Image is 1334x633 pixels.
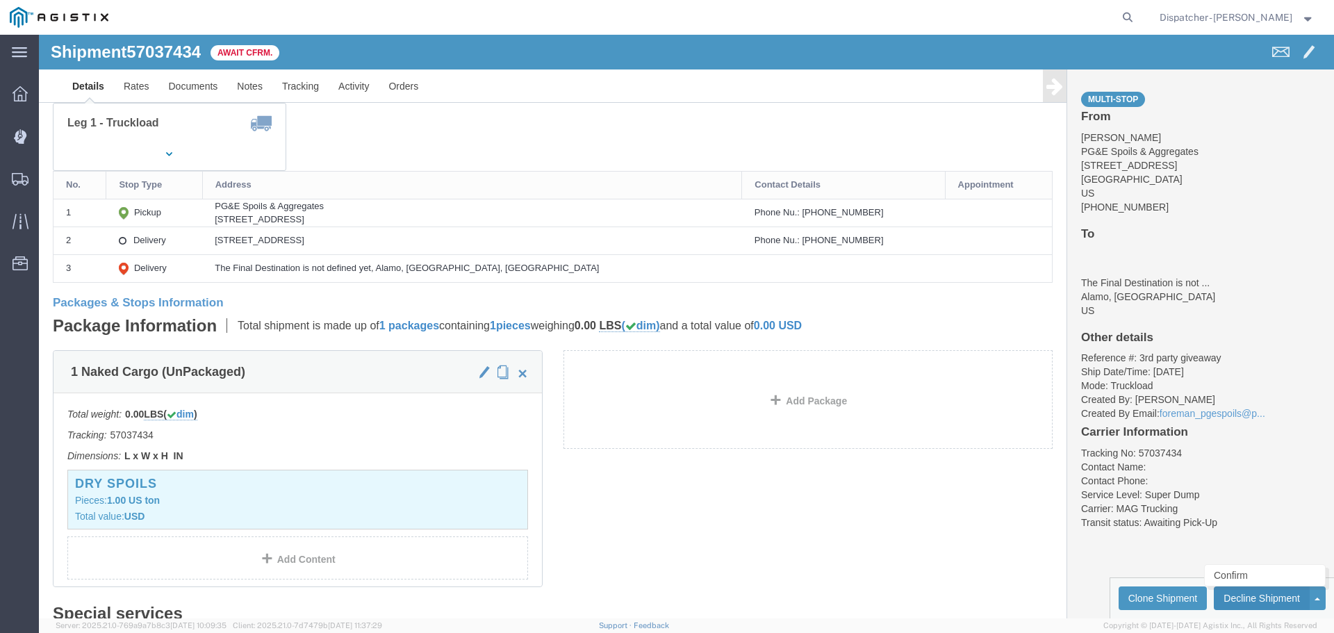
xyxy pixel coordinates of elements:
[39,35,1334,618] iframe: FS Legacy Container
[10,7,108,28] img: logo
[328,621,382,630] span: [DATE] 11:37:29
[170,621,227,630] span: [DATE] 10:09:35
[1160,10,1292,25] span: Dispatcher - Eli Amezcua
[599,621,634,630] a: Support
[233,621,382,630] span: Client: 2025.21.0-7d7479b
[1159,9,1315,26] button: Dispatcher - [PERSON_NAME]
[56,621,227,630] span: Server: 2025.21.0-769a9a7b8c3
[1103,620,1317,632] span: Copyright © [DATE]-[DATE] Agistix Inc., All Rights Reserved
[634,621,669,630] a: Feedback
